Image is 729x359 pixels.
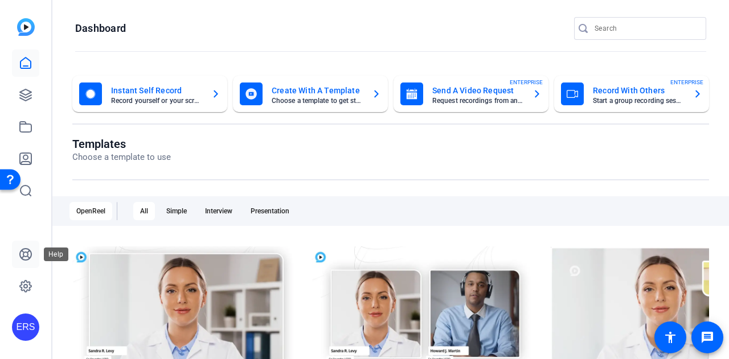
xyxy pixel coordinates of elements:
[272,84,363,97] mat-card-title: Create With A Template
[432,97,523,104] mat-card-subtitle: Request recordings from anyone, anywhere
[111,97,202,104] mat-card-subtitle: Record yourself or your screen
[664,331,677,344] mat-icon: accessibility
[72,151,171,164] p: Choose a template to use
[233,76,388,112] button: Create With A TemplateChoose a template to get started
[133,202,155,220] div: All
[72,137,171,151] h1: Templates
[593,84,684,97] mat-card-title: Record With Others
[111,84,202,97] mat-card-title: Instant Self Record
[75,22,126,35] h1: Dashboard
[595,22,697,35] input: Search
[17,18,35,36] img: blue-gradient.svg
[72,76,227,112] button: Instant Self RecordRecord yourself or your screen
[701,331,714,344] mat-icon: message
[593,97,684,104] mat-card-subtitle: Start a group recording session
[432,84,523,97] mat-card-title: Send A Video Request
[394,76,548,112] button: Send A Video RequestRequest recordings from anyone, anywhereENTERPRISE
[510,78,543,86] span: ENTERPRISE
[244,202,296,220] div: Presentation
[12,313,39,341] div: ERS
[69,202,112,220] div: OpenReel
[198,202,239,220] div: Interview
[670,78,703,86] span: ENTERPRISE
[554,76,709,112] button: Record With OthersStart a group recording sessionENTERPRISE
[44,247,68,261] div: Help
[272,97,363,104] mat-card-subtitle: Choose a template to get started
[159,202,194,220] div: Simple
